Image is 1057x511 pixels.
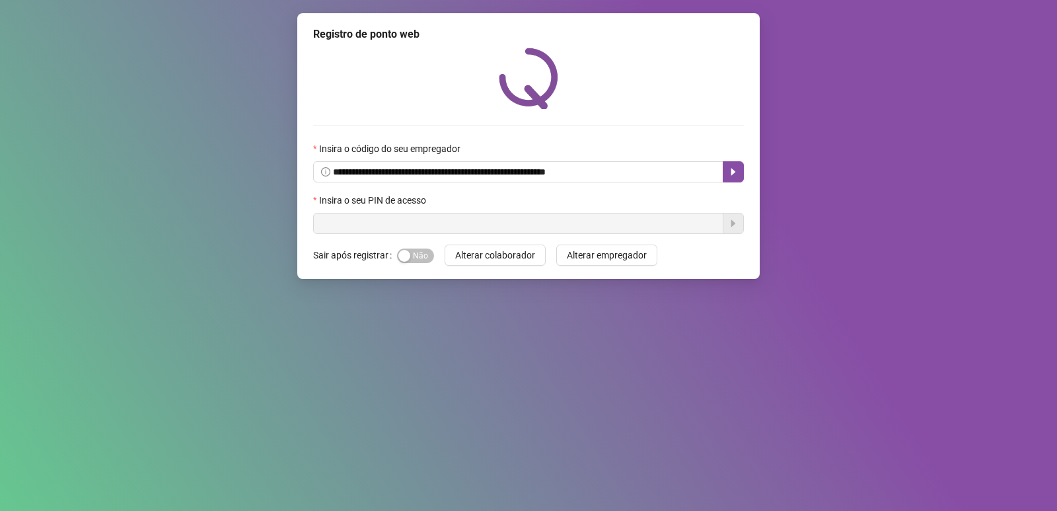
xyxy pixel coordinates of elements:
[499,48,558,109] img: QRPoint
[455,248,535,262] span: Alterar colaborador
[567,248,647,262] span: Alterar empregador
[313,141,469,156] label: Insira o código do seu empregador
[313,26,744,42] div: Registro de ponto web
[313,193,435,208] label: Insira o seu PIN de acesso
[556,245,657,266] button: Alterar empregador
[728,167,739,177] span: caret-right
[445,245,546,266] button: Alterar colaborador
[321,167,330,177] span: info-circle
[313,245,397,266] label: Sair após registrar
